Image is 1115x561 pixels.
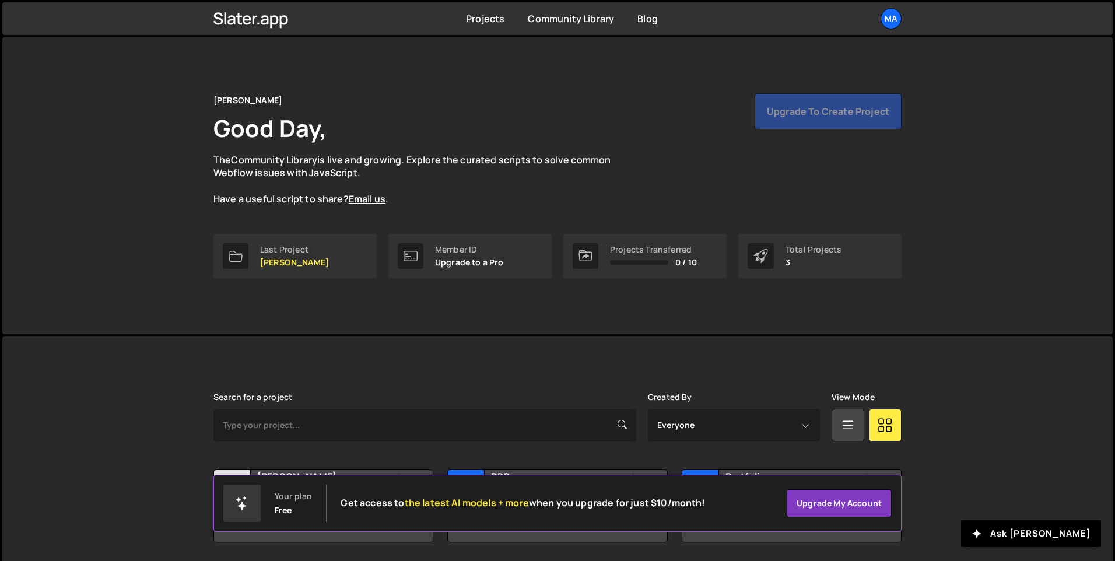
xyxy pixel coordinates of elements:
a: Email us [349,192,385,205]
div: Last Project [260,245,329,254]
h2: Portfolio [725,470,866,483]
label: Search for a project [213,392,292,402]
a: Ma [881,8,902,29]
p: Upgrade to a Pro [435,258,504,267]
a: Projects [466,12,504,25]
a: Community Library [528,12,614,25]
div: Projects Transferred [610,245,697,254]
h1: Good Day, [213,112,327,144]
h2: DBB [491,470,632,483]
a: Last Project [PERSON_NAME] [213,234,377,278]
p: The is live and growing. Explore the curated scripts to solve common Webflow issues with JavaScri... [213,153,633,206]
span: 0 / 10 [675,258,697,267]
a: Lu [PERSON_NAME] Created by [PERSON_NAME][EMAIL_ADDRESS][DOMAIN_NAME] 4 pages, last updated by ab... [213,469,433,542]
a: DB DBB Created by [PERSON_NAME][EMAIL_ADDRESS][DOMAIN_NAME] 12 pages, last updated by [DATE] [447,469,667,542]
a: Blog [637,12,658,25]
div: Lu [214,470,251,507]
a: Po Portfolio Created by [PERSON_NAME][EMAIL_ADDRESS][DOMAIN_NAME] 6 pages, last updated by [DATE] [682,469,902,542]
div: DB [448,470,485,507]
div: Total Projects [786,245,841,254]
div: Member ID [435,245,504,254]
p: 3 [786,258,841,267]
p: [PERSON_NAME] [260,258,329,267]
div: [PERSON_NAME] [213,93,282,107]
span: the latest AI models + more [405,496,529,509]
label: View Mode [832,392,875,402]
h2: Get access to when you upgrade for just $10/month! [341,497,705,509]
a: Upgrade my account [787,489,892,517]
label: Created By [648,392,692,402]
div: Po [682,470,719,507]
div: Free [275,506,292,515]
h2: [PERSON_NAME] [257,470,398,483]
input: Type your project... [213,409,636,441]
button: Ask [PERSON_NAME] [961,520,1101,547]
div: Your plan [275,492,312,501]
a: Community Library [231,153,317,166]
